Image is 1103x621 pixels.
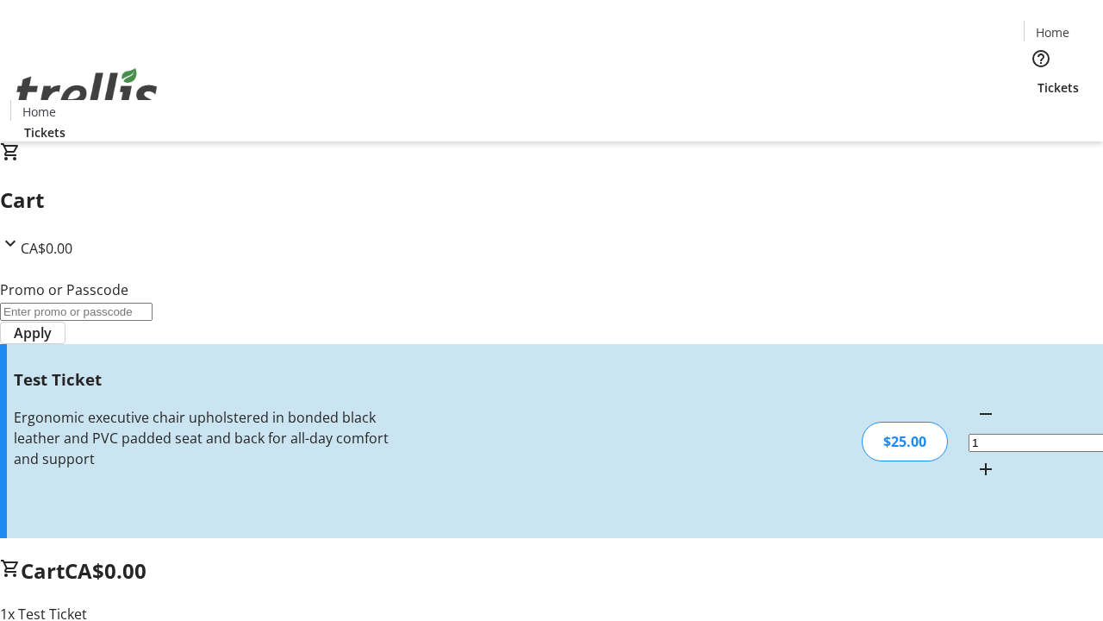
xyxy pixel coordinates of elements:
span: Apply [14,323,52,343]
button: Increment by one [969,452,1003,486]
div: $25.00 [862,422,948,461]
a: Home [11,103,66,121]
img: Orient E2E Organization vt8qAQIrmI's Logo [10,49,164,135]
div: Ergonomic executive chair upholstered in bonded black leather and PVC padded seat and back for al... [14,407,390,469]
span: Tickets [24,123,65,141]
span: CA$0.00 [21,239,72,258]
span: Tickets [1038,78,1079,97]
span: Home [1036,23,1069,41]
a: Home [1025,23,1080,41]
button: Cart [1024,97,1058,131]
span: Home [22,103,56,121]
button: Decrement by one [969,397,1003,431]
span: CA$0.00 [65,556,146,585]
h3: Test Ticket [14,367,390,392]
a: Tickets [1024,78,1093,97]
button: Help [1024,41,1058,76]
a: Tickets [10,123,79,141]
